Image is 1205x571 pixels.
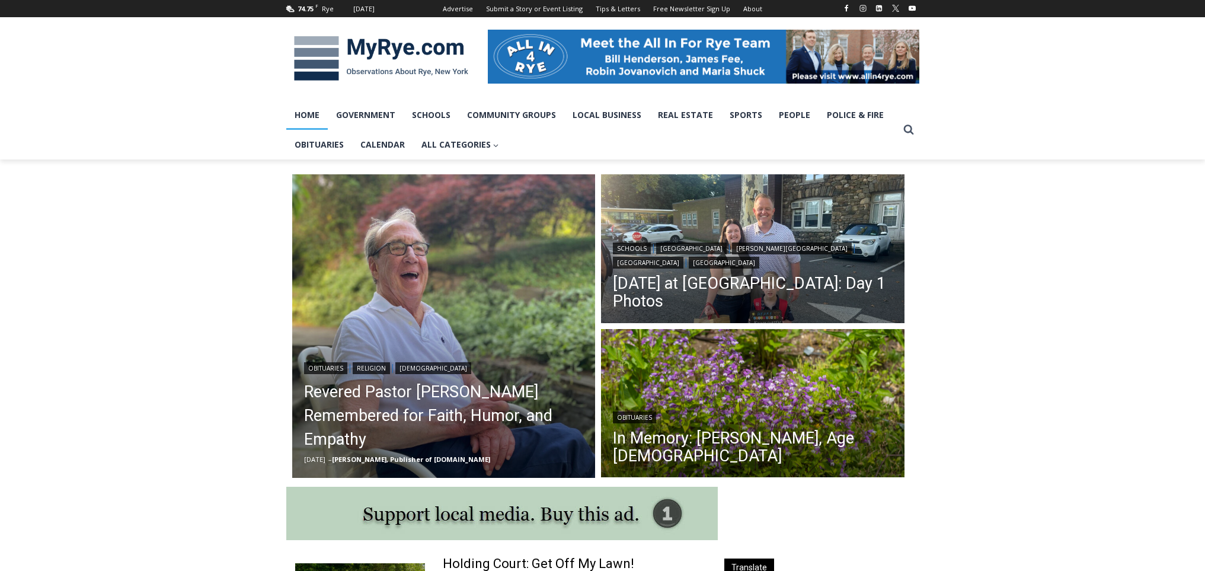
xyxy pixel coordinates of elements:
[298,4,314,13] span: 74.75
[898,119,919,141] button: View Search Form
[286,100,328,130] a: Home
[286,28,476,90] img: MyRye.com
[601,329,904,481] a: Read More In Memory: Adele Arrigale, Age 90
[304,455,325,464] time: [DATE]
[819,100,892,130] a: Police & Fire
[771,100,819,130] a: People
[315,2,318,9] span: F
[332,455,490,464] a: [PERSON_NAME], Publisher of [DOMAIN_NAME]
[328,455,332,464] span: –
[459,100,564,130] a: Community Groups
[304,380,584,451] a: Revered Pastor [PERSON_NAME] Remembered for Faith, Humor, and Empathy
[286,130,352,160] a: Obituaries
[488,30,919,83] img: All in for Rye
[888,1,903,15] a: X
[353,362,390,374] a: Religion
[292,174,596,478] a: Read More Revered Pastor Donald Poole Jr. Remembered for Faith, Humor, and Empathy
[905,1,919,15] a: YouTube
[650,100,721,130] a: Real Estate
[413,130,507,160] a: All Categories
[352,130,413,160] a: Calendar
[353,4,375,14] div: [DATE]
[564,100,650,130] a: Local Business
[395,362,471,374] a: [DEMOGRAPHIC_DATA]
[613,257,683,269] a: [GEOGRAPHIC_DATA]
[286,487,718,540] img: support local media, buy this ad
[286,100,898,160] nav: Primary Navigation
[322,4,334,14] div: Rye
[689,257,759,269] a: [GEOGRAPHIC_DATA]
[613,240,893,269] div: | | | |
[601,329,904,481] img: (PHOTO: Kim Eierman of EcoBeneficial designed and oversaw the installation of native plant beds f...
[304,360,584,374] div: | |
[613,275,893,310] a: [DATE] at [GEOGRAPHIC_DATA]: Day 1 Photos
[404,100,459,130] a: Schools
[328,100,404,130] a: Government
[872,1,886,15] a: Linkedin
[839,1,854,15] a: Facebook
[613,411,656,423] a: Obituaries
[721,100,771,130] a: Sports
[601,174,904,326] a: Read More First Day of School at Rye City Schools: Day 1 Photos
[601,174,904,326] img: (PHOTO: Henry arrived for his first day of Kindergarten at Midland Elementary School. He likes cu...
[292,174,596,478] img: Obituary - Donald Poole - 2
[613,429,893,465] a: In Memory: [PERSON_NAME], Age [DEMOGRAPHIC_DATA]
[656,243,727,254] a: [GEOGRAPHIC_DATA]
[856,1,870,15] a: Instagram
[732,243,852,254] a: [PERSON_NAME][GEOGRAPHIC_DATA]
[304,362,347,374] a: Obituaries
[613,243,651,254] a: Schools
[421,138,499,151] span: All Categories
